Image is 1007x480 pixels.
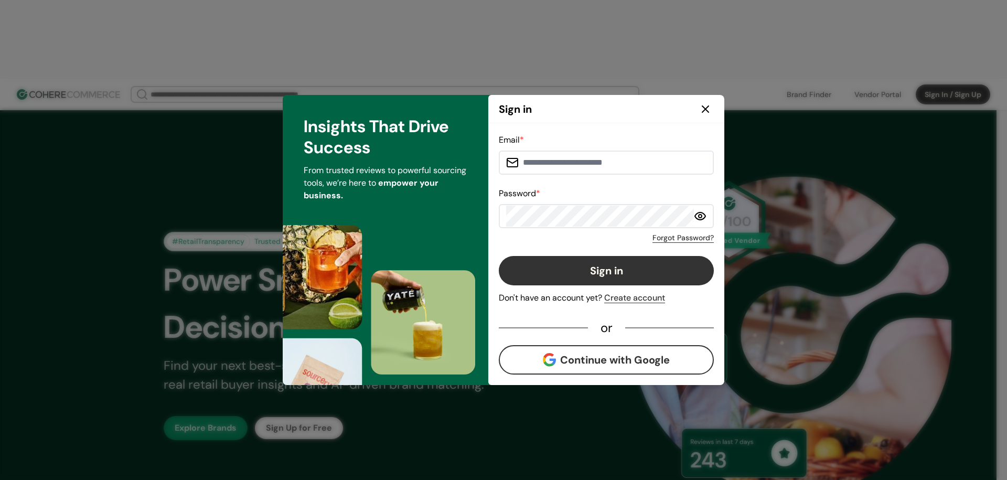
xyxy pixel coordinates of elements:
a: Forgot Password? [652,232,714,243]
label: Password [499,188,540,199]
h2: Sign in [499,101,532,117]
label: Email [499,134,524,145]
button: Continue with Google [499,345,714,375]
div: Create account [604,292,665,304]
div: Don't have an account yet? [499,292,714,304]
h3: Insights That Drive Success [304,116,467,158]
div: or [588,323,625,333]
p: From trusted reviews to powerful sourcing tools, we’re here to [304,164,467,202]
button: Sign in [499,256,714,285]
